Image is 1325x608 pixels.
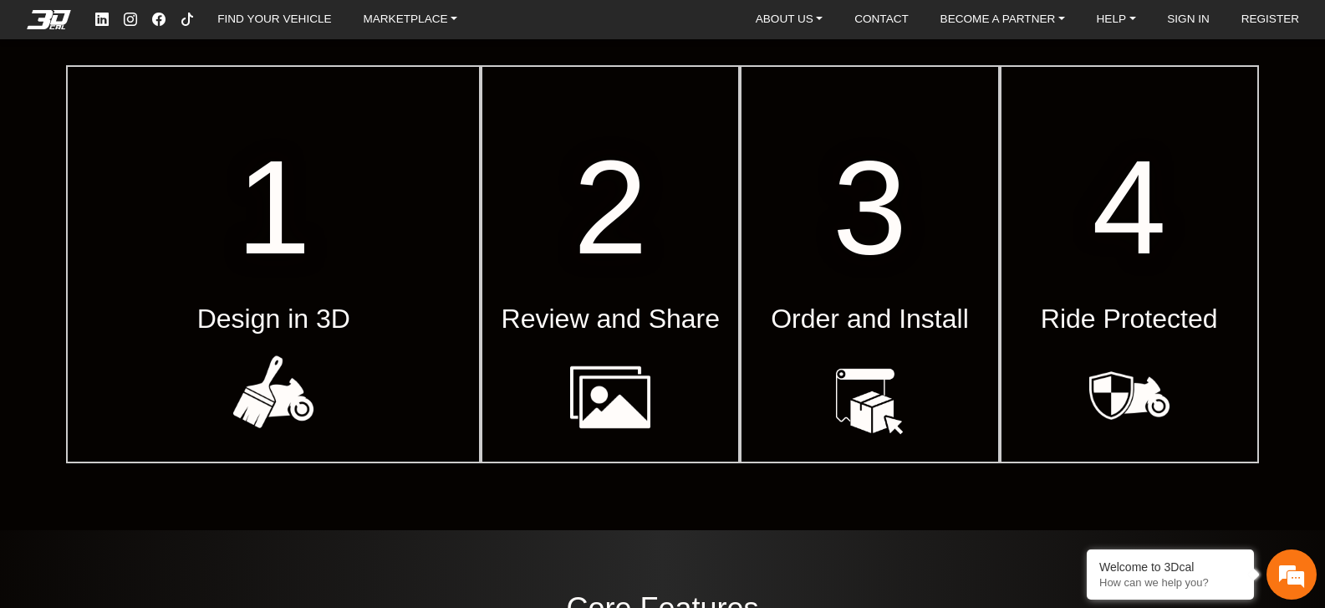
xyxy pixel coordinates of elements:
[8,486,112,498] span: Conversation
[833,132,907,282] span: 3
[215,457,319,508] div: Articles
[848,8,915,32] a: CONTACT
[18,86,43,111] div: Navigation go back
[934,8,1072,32] a: BECOME A PARTNER
[1099,576,1241,589] p: How can we help you?
[1160,8,1216,32] a: SIGN IN
[1092,132,1166,282] span: 4
[356,8,464,32] a: MARKETPLACE
[1090,8,1143,32] a: HELP
[237,132,311,282] span: 1
[502,299,720,339] span: Review and Share
[8,398,319,457] textarea: Type your message and hit 'Enter'
[197,299,350,339] span: Design in 3D
[1041,299,1218,339] span: Ride Protected
[211,8,338,32] a: FIND YOUR VEHICLE
[112,88,306,110] div: Chat with us now
[573,132,648,282] span: 2
[749,8,830,32] a: ABOUT US
[771,299,969,339] span: Order and Install
[1235,8,1307,32] a: REGISTER
[1099,560,1241,574] div: Welcome to 3Dcal
[274,8,314,49] div: Minimize live chat window
[97,178,231,337] span: We're online!
[112,457,216,508] div: FAQs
